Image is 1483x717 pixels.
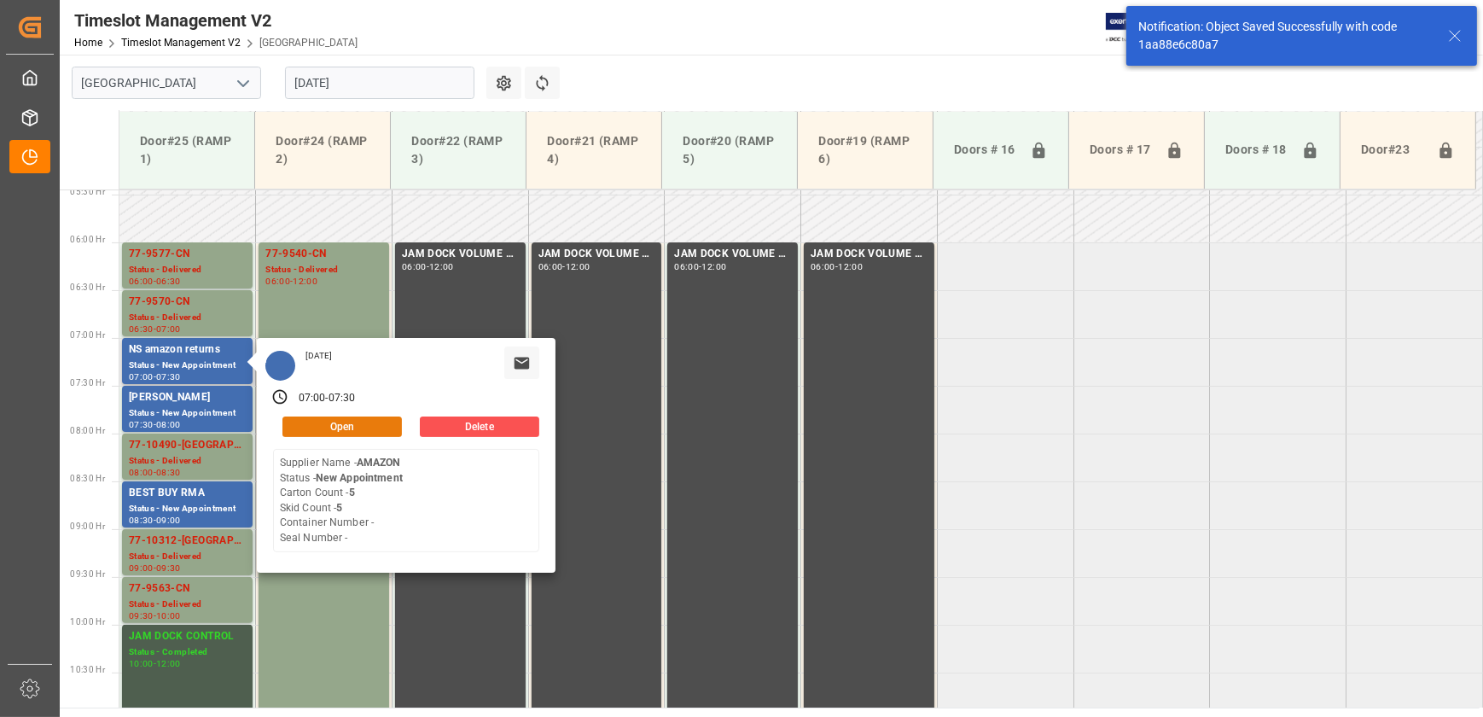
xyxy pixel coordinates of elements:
[540,125,648,175] div: Door#21 (RAMP 4)
[402,263,427,271] div: 06:00
[70,187,105,196] span: 05:30 Hr
[154,325,156,333] div: -
[133,125,241,175] div: Door#25 (RAMP 1)
[1138,18,1432,54] div: Notification: Object Saved Successfully with code 1aa88e6c80a7
[562,263,565,271] div: -
[299,391,326,406] div: 07:00
[70,378,105,388] span: 07:30 Hr
[156,325,181,333] div: 07:00
[811,125,919,175] div: Door#19 (RAMP 6)
[230,70,255,96] button: open menu
[349,487,355,498] b: 5
[329,391,356,406] div: 07:30
[154,469,156,476] div: -
[129,469,154,476] div: 08:00
[156,612,181,620] div: 10:00
[154,516,156,524] div: -
[674,263,699,271] div: 06:00
[70,665,105,674] span: 10:30 Hr
[129,373,154,381] div: 07:00
[154,564,156,572] div: -
[269,125,376,175] div: Door#24 (RAMP 2)
[404,125,512,175] div: Door#22 (RAMP 3)
[699,263,701,271] div: -
[129,516,154,524] div: 08:30
[835,263,838,271] div: -
[129,263,246,277] div: Status - Delivered
[156,277,181,285] div: 06:30
[290,277,293,285] div: -
[154,277,156,285] div: -
[70,474,105,483] span: 08:30 Hr
[293,277,317,285] div: 12:00
[154,660,156,667] div: -
[154,612,156,620] div: -
[74,8,358,33] div: Timeslot Management V2
[129,294,246,311] div: 77-9570-CN
[156,660,181,667] div: 12:00
[325,391,328,406] div: -
[154,421,156,428] div: -
[265,246,382,263] div: 77-9540-CN
[70,569,105,579] span: 09:30 Hr
[70,283,105,292] span: 06:30 Hr
[129,311,246,325] div: Status - Delivered
[1106,13,1165,43] img: Exertis%20JAM%20-%20Email%20Logo.jpg_1722504956.jpg
[1354,134,1430,166] div: Door#23
[156,421,181,428] div: 08:00
[129,277,154,285] div: 06:00
[129,580,246,597] div: 77-9563-CN
[129,406,246,421] div: Status - New Appointment
[316,472,403,484] b: New Appointment
[129,502,246,516] div: Status - New Appointment
[129,597,246,612] div: Status - Delivered
[129,564,154,572] div: 09:00
[838,263,863,271] div: 12:00
[156,564,181,572] div: 09:30
[129,550,246,564] div: Status - Delivered
[129,421,154,428] div: 07:30
[129,533,246,550] div: 77-10312-[GEOGRAPHIC_DATA]
[265,277,290,285] div: 06:00
[1218,134,1294,166] div: Doors # 18
[129,485,246,502] div: BEST BUY RMA
[156,516,181,524] div: 09:00
[70,426,105,435] span: 08:00 Hr
[336,502,342,514] b: 5
[420,417,539,437] button: Delete
[427,263,429,271] div: -
[70,617,105,627] span: 10:00 Hr
[156,373,181,381] div: 07:30
[129,341,246,358] div: NS amazon returns
[947,134,1023,166] div: Doors # 16
[357,457,401,469] b: AMAZON
[811,246,928,263] div: JAM DOCK VOLUME CONTROL
[129,246,246,263] div: 77-9577-CN
[674,246,791,263] div: JAM DOCK VOLUME CONTROL
[280,456,403,545] div: Supplier Name - Status - Carton Count - Skid Count - Container Number - Seal Number -
[74,37,102,49] a: Home
[156,469,181,476] div: 08:30
[1083,134,1159,166] div: Doors # 17
[282,417,402,437] button: Open
[129,612,154,620] div: 09:30
[285,67,474,99] input: DD.MM.YYYY
[129,325,154,333] div: 06:30
[566,263,590,271] div: 12:00
[70,330,105,340] span: 07:00 Hr
[129,645,246,660] div: Status - Completed
[676,125,783,175] div: Door#20 (RAMP 5)
[129,389,246,406] div: [PERSON_NAME]
[811,263,835,271] div: 06:00
[129,628,246,645] div: JAM DOCK CONTROL
[154,373,156,381] div: -
[70,522,105,531] span: 09:00 Hr
[129,358,246,373] div: Status - New Appointment
[702,263,727,271] div: 12:00
[402,246,519,263] div: JAM DOCK VOLUME CONTROL
[429,263,454,271] div: 12:00
[121,37,241,49] a: Timeslot Management V2
[129,660,154,667] div: 10:00
[70,235,105,244] span: 06:00 Hr
[538,263,563,271] div: 06:00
